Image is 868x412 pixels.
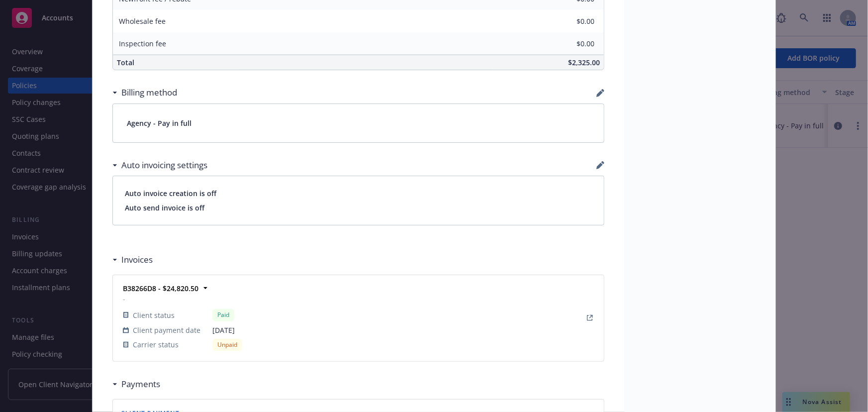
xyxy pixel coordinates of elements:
[568,58,600,67] span: $2,325.00
[133,310,175,320] span: Client status
[121,253,153,266] h3: Invoices
[584,312,596,324] a: View Invoice
[121,378,160,391] h3: Payments
[133,325,200,336] span: Client payment date
[212,339,242,351] div: Unpaid
[536,36,600,51] input: 0.00
[121,86,177,99] h3: Billing method
[212,309,234,321] div: Paid
[123,284,198,293] strong: B38266D8 - $24,820.50
[536,14,600,29] input: 0.00
[112,378,160,391] div: Payments
[125,203,592,213] span: Auto send invoice is off
[125,188,592,199] span: Auto invoice creation is off
[212,325,242,336] span: [DATE]
[119,16,166,26] span: Wholesale fee
[112,86,177,99] div: Billing method
[119,39,166,48] span: Inspection fee
[133,340,179,350] span: Carrier status
[121,159,207,172] h3: Auto invoicing settings
[112,253,153,266] div: Invoices
[117,58,134,67] span: Total
[112,159,207,172] div: Auto invoicing settings
[113,104,604,142] div: Agency - Pay in full
[123,294,242,304] span: -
